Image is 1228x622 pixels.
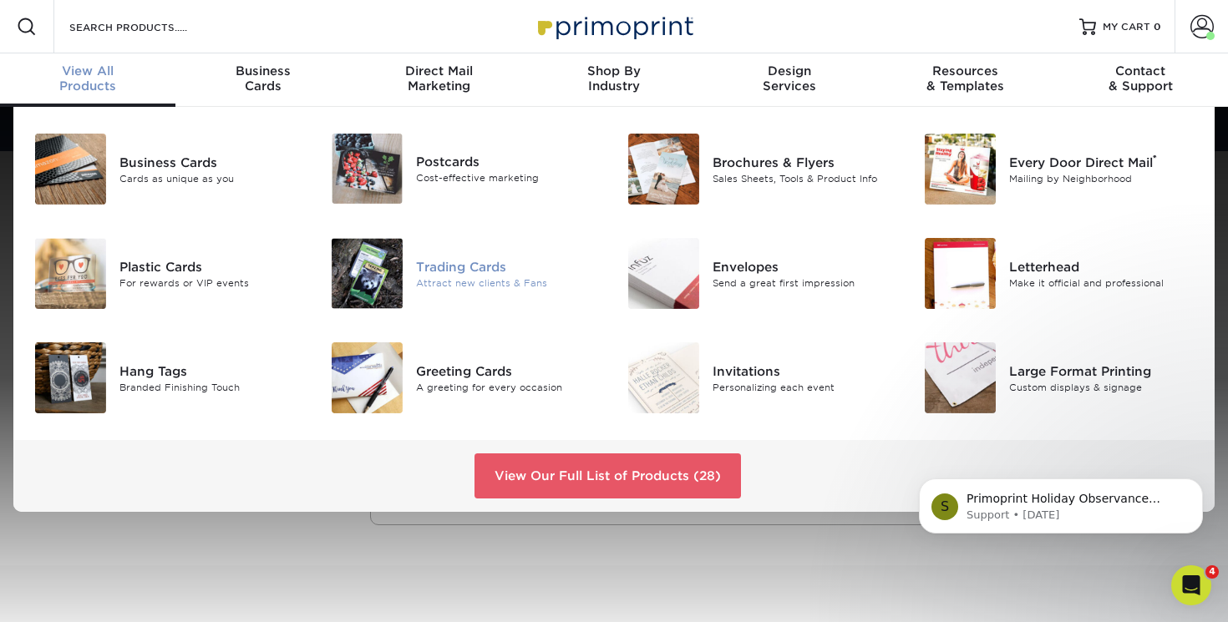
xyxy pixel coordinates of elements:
[925,238,996,309] img: Letterhead
[25,104,309,159] div: message notification from Support, 11w ago. Primoprint Holiday Observance Please note that our cu...
[119,153,305,171] div: Business Cards
[416,362,601,380] div: Greeting Cards
[351,63,526,78] span: Direct Mail
[1053,53,1228,107] a: Contact& Support
[416,171,601,185] div: Cost-effective marketing
[1009,171,1195,185] div: Mailing by Neighborhood
[923,336,1195,420] a: Large Format Printing Large Format Printing Custom displays & signage
[175,53,351,107] a: BusinessCards
[894,374,1228,560] iframe: Intercom notifications message
[474,453,741,498] a: View Our Full List of Products (28)
[332,342,403,413] img: Greeting Cards
[1009,257,1195,276] div: Letterhead
[73,134,288,149] p: Message from Support, sent 11w ago
[1171,565,1211,605] iframe: Intercom live chat
[526,53,702,107] a: Shop ByIndustry
[1009,153,1195,171] div: Every Door Direct Mail
[351,63,526,94] div: Marketing
[702,63,877,94] div: Services
[1103,20,1150,34] span: MY CART
[119,380,305,394] div: Branded Finishing Touch
[526,63,702,94] div: Industry
[627,127,898,211] a: Brochures & Flyers Brochures & Flyers Sales Sheets, Tools & Product Info
[33,231,305,316] a: Plastic Cards Plastic Cards For rewards or VIP events
[713,257,898,276] div: Envelopes
[73,117,288,134] p: Primoprint Holiday Observance Please note that our customer service department will be closed [DA...
[416,153,601,171] div: Postcards
[925,134,996,205] img: Every Door Direct Mail
[332,238,403,309] img: Trading Cards
[119,171,305,185] div: Cards as unique as you
[530,8,698,44] img: Primoprint
[38,119,64,146] div: Profile image for Support
[713,153,898,171] div: Brochures & Flyers
[68,17,231,37] input: SEARCH PRODUCTS.....
[332,134,403,204] img: Postcards
[1153,153,1157,164] sup: ®
[330,127,601,210] a: Postcards Postcards Cost-effective marketing
[627,336,898,420] a: Invitations Invitations Personalizing each event
[877,63,1053,78] span: Resources
[1009,276,1195,290] div: Make it official and professional
[877,53,1053,107] a: Resources& Templates
[713,171,898,185] div: Sales Sheets, Tools & Product Info
[713,380,898,394] div: Personalizing each event
[119,362,305,380] div: Hang Tags
[713,276,898,290] div: Send a great first impression
[925,342,996,413] img: Large Format Printing
[923,231,1195,316] a: Letterhead Letterhead Make it official and professional
[628,342,699,413] img: Invitations
[119,257,305,276] div: Plastic Cards
[33,127,305,211] a: Business Cards Business Cards Cards as unique as you
[1154,21,1161,33] span: 0
[175,63,351,94] div: Cards
[628,134,699,205] img: Brochures & Flyers
[1053,63,1228,78] span: Contact
[1009,362,1195,380] div: Large Format Printing
[702,63,877,78] span: Design
[628,238,699,309] img: Envelopes
[35,342,106,413] img: Hang Tags
[330,336,601,420] a: Greeting Cards Greeting Cards A greeting for every occasion
[351,53,526,107] a: Direct MailMarketing
[702,53,877,107] a: DesignServices
[416,380,601,394] div: A greeting for every occasion
[35,238,106,309] img: Plastic Cards
[877,63,1053,94] div: & Templates
[1205,565,1219,579] span: 4
[923,127,1195,211] a: Every Door Direct Mail Every Door Direct Mail® Mailing by Neighborhood
[416,257,601,276] div: Trading Cards
[1053,63,1228,94] div: & Support
[330,231,601,316] a: Trading Cards Trading Cards Attract new clients & Fans
[526,63,702,78] span: Shop By
[119,276,305,290] div: For rewards or VIP events
[35,134,106,205] img: Business Cards
[713,362,898,380] div: Invitations
[627,231,898,316] a: Envelopes Envelopes Send a great first impression
[33,336,305,420] a: Hang Tags Hang Tags Branded Finishing Touch
[416,276,601,290] div: Attract new clients & Fans
[175,63,351,78] span: Business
